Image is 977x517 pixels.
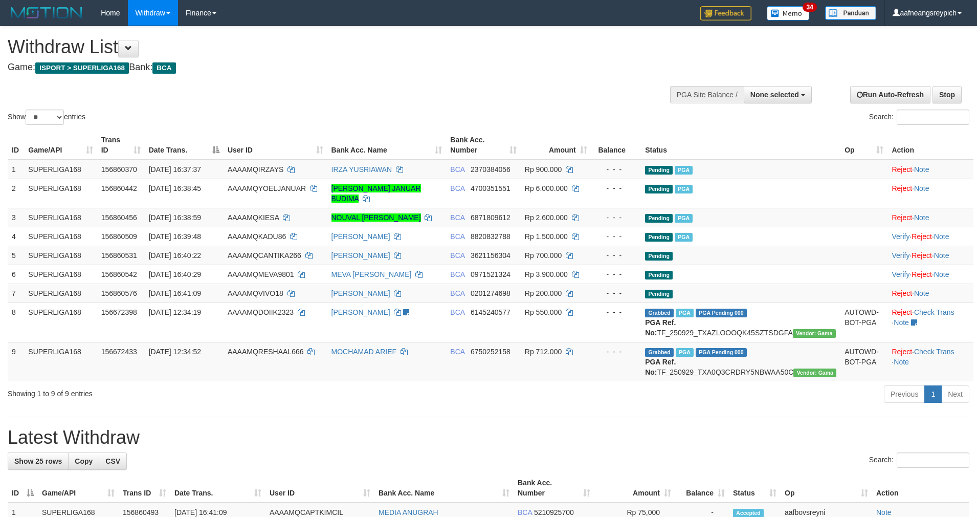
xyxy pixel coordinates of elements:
[471,213,510,222] span: Copy 6871809612 to clipboard
[595,164,637,175] div: - - -
[641,131,840,160] th: Status
[149,270,201,278] span: [DATE] 16:40:29
[149,184,201,192] span: [DATE] 16:38:45
[8,62,641,73] h4: Game: Bank:
[8,131,24,160] th: ID
[374,473,514,503] th: Bank Acc. Name: activate to sort column ascending
[525,184,568,192] span: Rp 6.000.000
[224,131,327,160] th: User ID: activate to sort column ascending
[914,289,929,297] a: Note
[641,342,840,381] td: TF_250929_TXA0Q3CRDRY5NBWAA50C
[887,342,973,381] td: · ·
[892,289,912,297] a: Reject
[26,110,64,125] select: Showentries
[450,270,464,278] span: BCA
[514,473,594,503] th: Bank Acc. Number: activate to sort column ascending
[750,91,799,99] span: None selected
[24,160,97,179] td: SUPERLIGA168
[101,289,137,297] span: 156860576
[331,308,390,316] a: [PERSON_NAME]
[24,246,97,265] td: SUPERLIGA168
[68,453,99,470] a: Copy
[645,214,673,223] span: Pending
[641,303,840,342] td: TF_250929_TXAZLOOOQK45SZTSDGFA
[729,473,781,503] th: Status: activate to sort column ascending
[8,37,641,57] h1: Withdraw List
[149,232,201,241] span: [DATE] 16:39:48
[14,457,62,465] span: Show 25 rows
[887,131,973,160] th: Action
[534,508,574,516] span: Copy 5210925700 to clipboard
[876,508,892,516] a: Note
[840,303,887,342] td: AUTOWD-BOT-PGA
[767,6,810,20] img: Button%20Memo.svg
[379,508,438,516] a: MEDIA ANUGRAH
[331,165,392,174] a: IRZA YUSRIAWAN
[595,231,637,242] div: - - -
[471,251,510,260] span: Copy 3621156304 to clipboard
[8,265,24,284] td: 6
[525,348,562,356] span: Rp 712.000
[696,348,747,357] span: PGA Pending
[75,457,93,465] span: Copy
[101,308,137,316] span: 156672398
[645,185,673,193] span: Pending
[331,348,397,356] a: MOCHAMAD ARIEF
[793,329,836,338] span: Vendor URL: https://trx31.1velocity.biz
[149,165,201,174] span: [DATE] 16:37:37
[525,270,568,278] span: Rp 3.900.000
[24,265,97,284] td: SUPERLIGA168
[450,184,464,192] span: BCA
[595,347,637,357] div: - - -
[850,86,930,103] a: Run Auto-Refresh
[105,457,120,465] span: CSV
[149,251,201,260] span: [DATE] 16:40:22
[892,232,909,241] a: Verify
[892,184,912,192] a: Reject
[676,309,694,317] span: Marked by aafsoycanthlai
[892,165,912,174] a: Reject
[675,473,729,503] th: Balance: activate to sort column ascending
[887,246,973,265] td: · ·
[331,213,421,222] a: NOUVAL [PERSON_NAME]
[595,307,637,317] div: - - -
[521,131,591,160] th: Amount: activate to sort column ascending
[471,165,510,174] span: Copy 2370384056 to clipboard
[152,62,175,74] span: BCA
[101,232,137,241] span: 156860509
[894,318,909,327] a: Note
[228,251,301,260] span: AAAAMQCANTIKA266
[525,213,568,222] span: Rp 2.600.000
[934,251,949,260] a: Note
[897,453,969,468] input: Search:
[803,3,816,12] span: 34
[8,303,24,342] td: 8
[525,232,568,241] span: Rp 1.500.000
[471,270,510,278] span: Copy 0971521324 to clipboard
[450,308,464,316] span: BCA
[8,427,969,448] h1: Latest Withdraw
[450,348,464,356] span: BCA
[24,303,97,342] td: SUPERLIGA168
[595,288,637,298] div: - - -
[675,166,693,175] span: Marked by aafsoycanthlai
[914,348,954,356] a: Check Trans
[892,348,912,356] a: Reject
[781,473,872,503] th: Op: activate to sort column ascending
[892,308,912,316] a: Reject
[97,131,145,160] th: Trans ID: activate to sort column ascending
[887,265,973,284] td: · ·
[676,348,694,357] span: Marked by aafsoycanthlai
[38,473,119,503] th: Game/API: activate to sort column ascending
[99,453,127,470] a: CSV
[869,110,969,125] label: Search:
[471,289,510,297] span: Copy 0201274698 to clipboard
[518,508,532,516] span: BCA
[825,6,876,20] img: panduan.png
[228,184,306,192] span: AAAAMQYOELJANUAR
[914,165,929,174] a: Note
[149,308,201,316] span: [DATE] 12:34:19
[696,309,747,317] span: PGA Pending
[887,208,973,227] td: ·
[887,179,973,208] td: ·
